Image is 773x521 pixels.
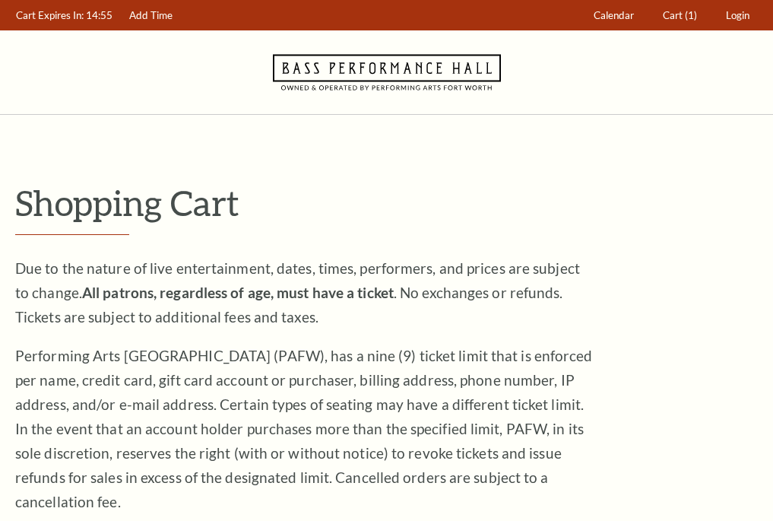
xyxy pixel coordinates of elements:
[15,344,593,514] p: Performing Arts [GEOGRAPHIC_DATA] (PAFW), has a nine (9) ticket limit that is enforced per name, ...
[685,9,697,21] span: (1)
[82,284,394,301] strong: All patrons, regardless of age, must have a ticket
[594,9,634,21] span: Calendar
[16,9,84,21] span: Cart Expires In:
[726,9,749,21] span: Login
[86,9,112,21] span: 14:55
[122,1,180,30] a: Add Time
[719,1,757,30] a: Login
[656,1,705,30] a: Cart (1)
[663,9,683,21] span: Cart
[587,1,642,30] a: Calendar
[15,259,580,326] span: Due to the nature of live entertainment, dates, times, performers, and prices are subject to chan...
[15,183,758,222] p: Shopping Cart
